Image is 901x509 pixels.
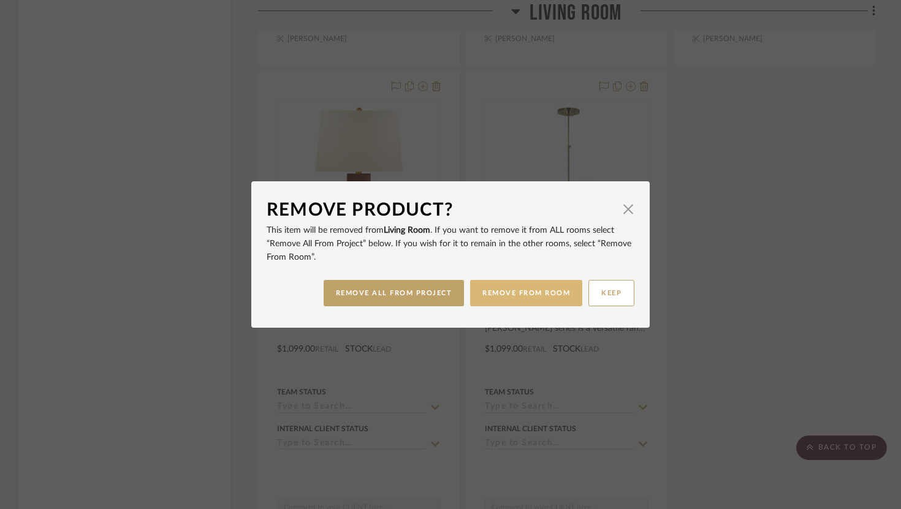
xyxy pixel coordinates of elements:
[267,197,634,224] dialog-header: Remove Product?
[470,280,582,306] button: REMOVE FROM ROOM
[588,280,634,306] button: KEEP
[384,226,430,235] span: Living Room
[267,224,634,264] p: This item will be removed from . If you want to remove it from ALL rooms select “Remove All From ...
[324,280,465,306] button: REMOVE ALL FROM PROJECT
[616,197,641,221] button: Close
[267,197,616,224] div: Remove Product?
